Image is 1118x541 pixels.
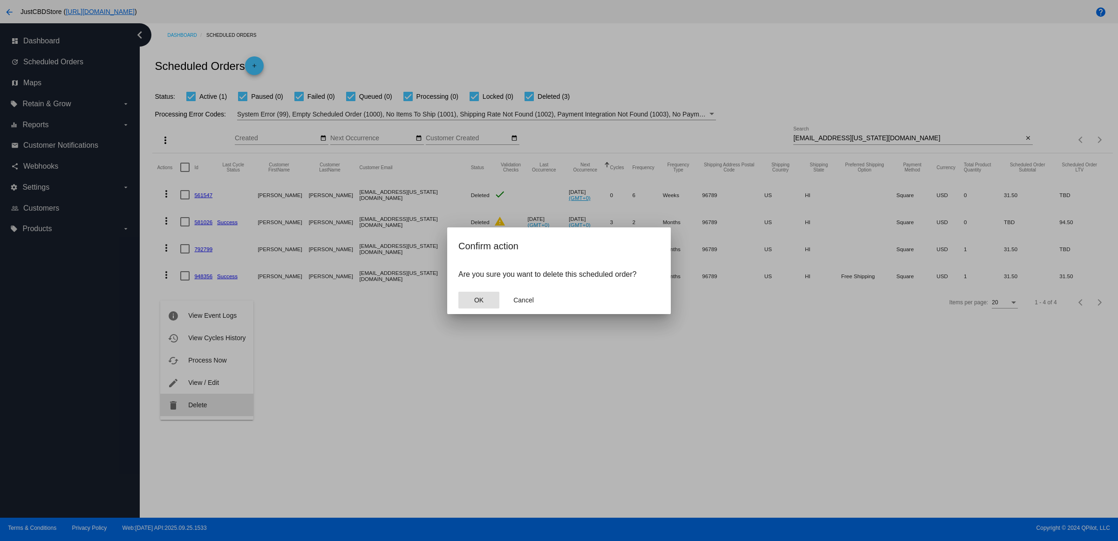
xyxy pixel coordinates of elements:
p: Are you sure you want to delete this scheduled order? [458,270,660,279]
button: Close dialog [458,292,499,308]
span: Cancel [513,296,534,304]
span: OK [474,296,484,304]
h2: Confirm action [458,239,660,253]
button: Close dialog [503,292,544,308]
